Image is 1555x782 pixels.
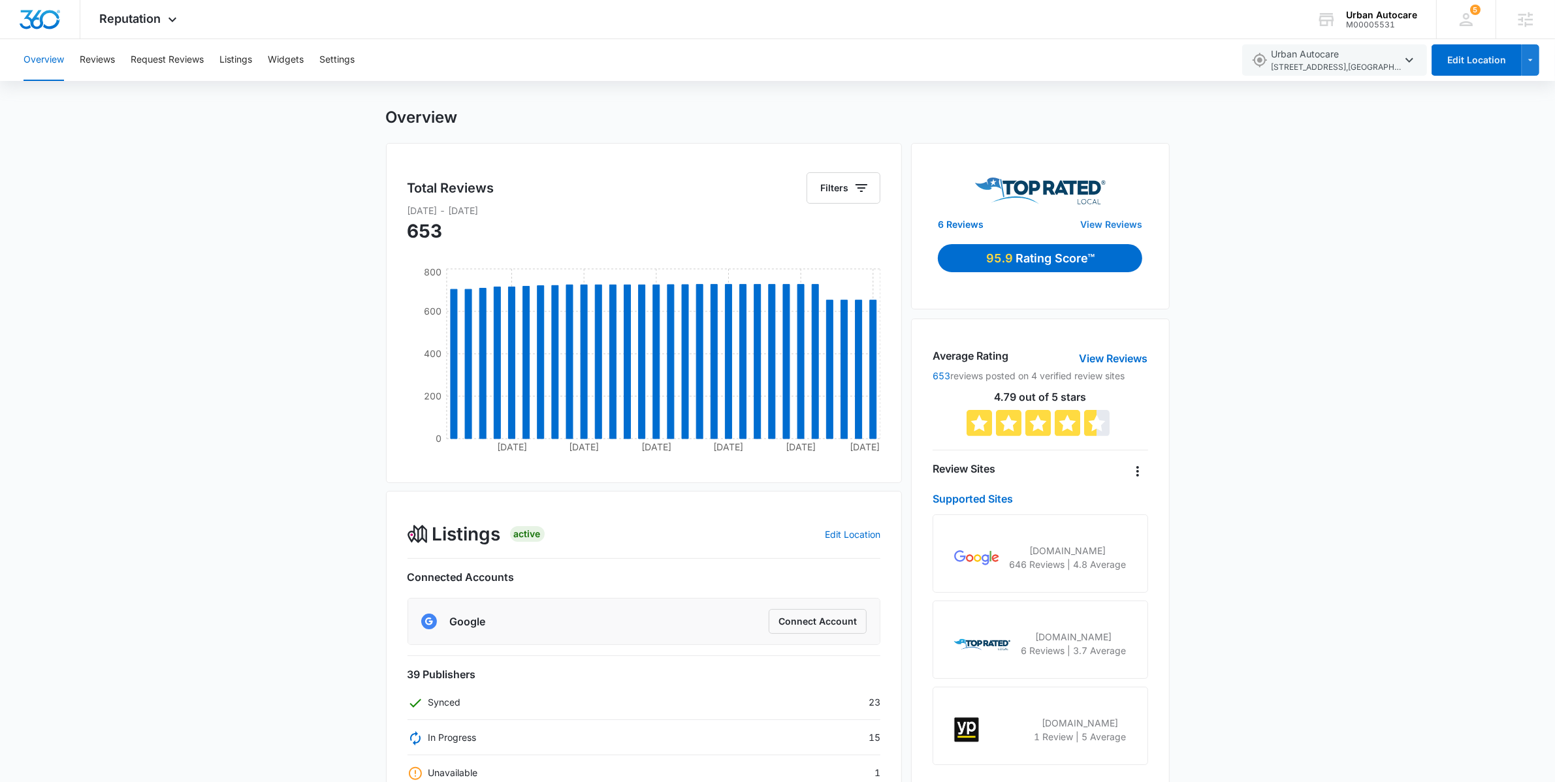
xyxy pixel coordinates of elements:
[1432,44,1522,76] button: Edit Location
[408,666,881,682] h6: 39 Publishers
[933,369,1147,383] p: reviews posted on 4 verified review sites
[131,39,204,81] button: Request Reviews
[1016,249,1095,267] p: Rating Score™
[825,529,880,540] a: Edit Location
[933,348,1008,364] h4: Average Rating
[436,433,441,444] tspan: 0
[408,569,881,585] h6: Connected Accounts
[408,766,478,779] p: Unavailable
[1010,557,1127,571] p: 646 Reviews | 4.8 Average
[641,441,671,452] tspan: [DATE]
[769,609,867,634] button: Connect Account
[408,766,881,779] div: 1
[1034,730,1127,743] p: 1 Review | 5 Average
[24,39,64,81] button: Overview
[1271,61,1402,74] span: [STREET_ADDRESS] , [GEOGRAPHIC_DATA] , CO
[100,12,161,25] span: Reputation
[1470,5,1481,15] div: notifications count
[496,441,526,452] tspan: [DATE]
[319,39,355,81] button: Settings
[219,39,252,81] button: Listings
[933,392,1147,402] p: 4.79 out of 5 stars
[1021,630,1127,644] p: [DOMAIN_NAME]
[786,441,816,452] tspan: [DATE]
[975,178,1106,204] img: Top Rated Local Logo
[408,730,477,744] p: In Progress
[1034,716,1127,730] p: [DOMAIN_NAME]
[933,370,950,381] a: 653
[408,730,881,744] div: 15
[933,492,1013,505] a: Supported Sites
[1127,461,1148,482] button: Overflow Menu
[408,204,881,217] p: [DATE] - [DATE]
[1346,20,1417,29] div: account id
[408,695,461,709] p: Synced
[424,390,441,401] tspan: 200
[1470,5,1481,15] span: 5
[1021,644,1127,657] p: 6 Reviews | 3.7 Average
[1080,217,1142,231] a: View Reviews
[938,217,984,231] a: 6 Reviews
[80,39,115,81] button: Reviews
[424,305,441,317] tspan: 600
[268,39,304,81] button: Widgets
[1271,47,1402,74] span: Urban Autocare
[1010,544,1127,557] p: [DOMAIN_NAME]
[450,614,486,629] h6: Google
[850,441,880,452] tspan: [DATE]
[432,520,501,548] span: Listings
[424,348,441,359] tspan: 400
[1346,10,1417,20] div: account name
[569,441,599,452] tspan: [DATE]
[1080,351,1148,366] a: View Reviews
[933,461,995,477] h4: Review Sites
[986,249,1016,267] p: 95.9
[408,178,494,198] h5: Total Reviews
[424,266,441,277] tspan: 800
[408,220,443,242] span: 653
[713,441,743,452] tspan: [DATE]
[386,108,458,127] h1: Overview
[1242,44,1427,76] button: Urban Autocare[STREET_ADDRESS],[GEOGRAPHIC_DATA],CO
[408,695,881,709] div: 23
[510,526,545,542] div: Active
[807,172,880,204] button: Filters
